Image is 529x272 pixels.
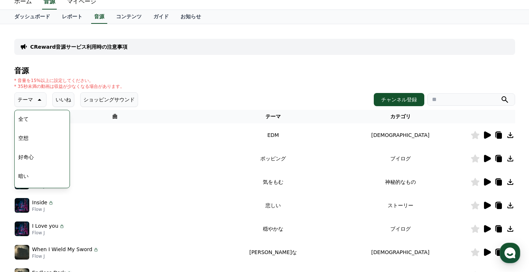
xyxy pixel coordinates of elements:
td: 悲しい [216,194,330,217]
p: I Love you [32,222,59,230]
h4: 音源 [14,67,515,75]
a: レポート [56,10,88,24]
td: ポッピング [216,147,330,170]
td: EDM [216,123,330,147]
th: カテゴリ [331,110,470,123]
a: ガイド [148,10,175,24]
p: Flow J [32,253,99,259]
a: コンテンツ [110,10,148,24]
td: 神秘的なもの [331,170,470,194]
td: ブイログ [331,217,470,241]
td: [DEMOGRAPHIC_DATA] [331,123,470,147]
a: CReward音源サービス利用時の注意事項 [30,43,128,51]
p: * 35秒未満の動画は収益が少なくなる場合があります。 [14,83,124,89]
th: テーマ [216,110,330,123]
p: Flow J [32,230,65,236]
p: テーマ [18,94,33,105]
a: Home [2,211,48,230]
a: Settings [94,211,141,230]
img: music [15,245,29,260]
td: ストーリー [331,194,470,217]
a: ダッシュボード [8,10,56,24]
p: * 音量を15%以上に設定してください。 [14,78,124,83]
button: いいね [52,92,74,107]
button: 好奇心 [15,149,37,165]
button: テーマ [14,92,46,107]
button: ショッピングサウンド [80,92,138,107]
a: Messages [48,211,94,230]
button: チャンネル登録 [374,93,424,106]
button: 暗い [15,168,31,184]
td: ブイログ [331,147,470,170]
p: Flow J [32,206,54,212]
button: 空想 [15,130,31,146]
img: music [15,198,29,213]
span: Home [19,222,31,228]
p: Inside [32,199,48,206]
p: When I Wield My Sword [32,246,93,253]
td: [PERSON_NAME]な [216,241,330,264]
span: Settings [108,222,126,228]
a: 音源 [91,10,107,24]
a: お知らせ [175,10,207,24]
img: music [15,221,29,236]
td: [DEMOGRAPHIC_DATA] [331,241,470,264]
td: 気をもむ [216,170,330,194]
th: 曲 [14,110,216,123]
button: 全て [15,111,31,127]
td: 穏やかな [216,217,330,241]
span: Messages [61,223,82,228]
